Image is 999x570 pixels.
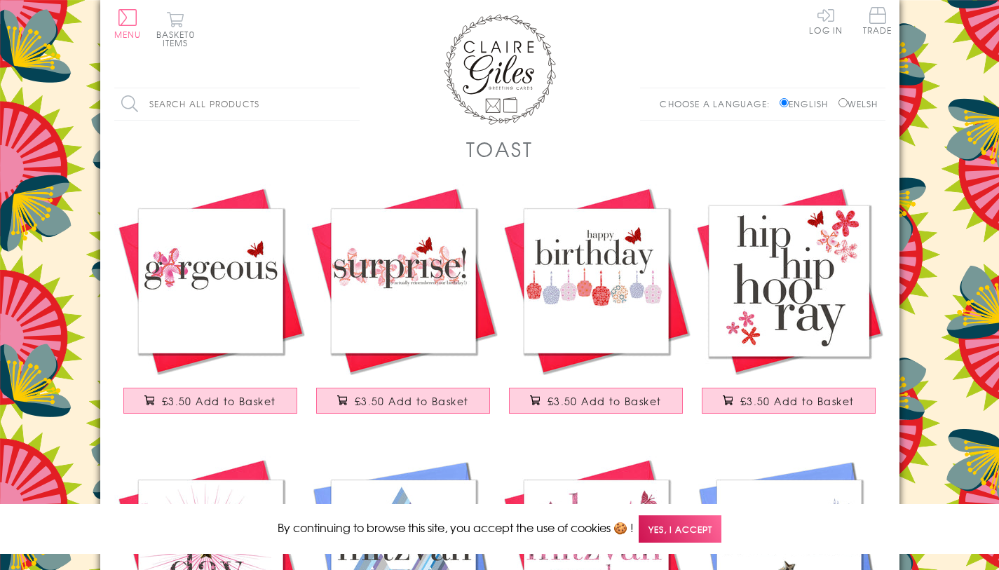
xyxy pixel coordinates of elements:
span: £3.50 Add to Basket [548,394,662,408]
span: £3.50 Add to Basket [355,394,469,408]
button: Basket0 items [156,11,195,47]
p: Choose a language: [660,97,777,110]
span: Trade [863,7,892,34]
label: English [780,97,835,110]
img: Birthday Card, Pink Flower, Gorgeous, embellished with a pretty fabric butterfly [114,184,307,377]
a: Trade [863,7,892,37]
button: Menu [114,9,142,39]
input: Search [346,88,360,120]
img: Birthday Card, Pink Flowers, embellished with a pretty fabric butterfly [307,184,500,377]
button: £3.50 Add to Basket [702,388,876,414]
button: £3.50 Add to Basket [509,388,683,414]
span: £3.50 Add to Basket [162,394,276,408]
input: Welsh [838,98,848,107]
label: Welsh [838,97,878,110]
span: 0 items [163,28,195,49]
span: Yes, I accept [639,515,721,543]
a: Birthday Card, Hip Hip Hooray!, embellished with a pretty fabric butterfly £3.50 Add to Basket [693,184,885,428]
span: £3.50 Add to Basket [740,394,855,408]
input: Search all products [114,88,360,120]
a: Birthday Card, Pink Flowers, embellished with a pretty fabric butterfly £3.50 Add to Basket [307,184,500,428]
input: English [780,98,789,107]
img: Birthday Card, Hip Hip Hooray!, embellished with a pretty fabric butterfly [693,184,885,377]
a: Birthday Card, Cakes, Happy Birthday, embellished with a pretty fabric butterfly £3.50 Add to Basket [500,184,693,428]
img: Birthday Card, Cakes, Happy Birthday, embellished with a pretty fabric butterfly [500,184,693,377]
img: Claire Giles Greetings Cards [444,14,556,125]
a: Log In [809,7,843,34]
button: £3.50 Add to Basket [316,388,490,414]
h1: Toast [466,135,534,163]
span: Menu [114,28,142,41]
a: Birthday Card, Pink Flower, Gorgeous, embellished with a pretty fabric butterfly £3.50 Add to Basket [114,184,307,428]
button: £3.50 Add to Basket [123,388,297,414]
